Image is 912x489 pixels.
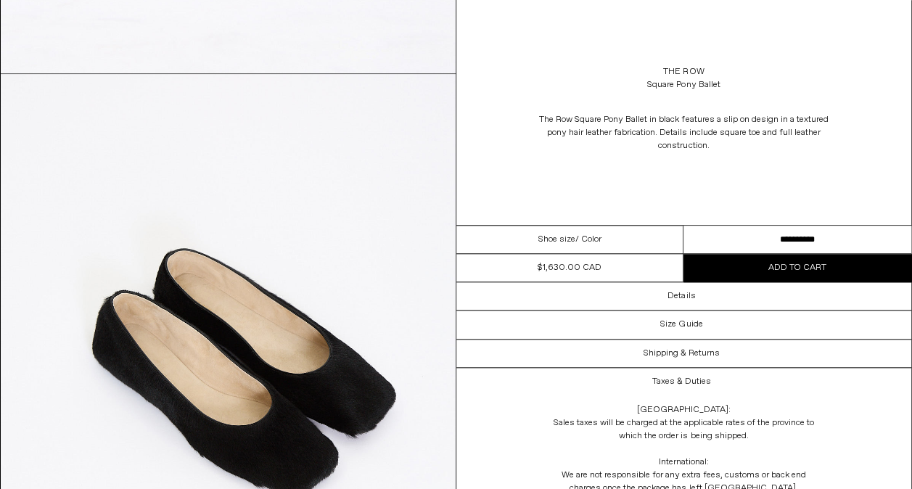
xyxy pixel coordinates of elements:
[652,377,711,387] h3: Taxes & Duties
[663,65,704,78] a: The Row
[768,262,826,274] span: Add to cart
[647,78,720,91] div: Square Pony Ballet
[644,348,720,358] h3: Shipping & Returns
[538,233,575,246] span: Shoe size
[660,319,702,329] h3: Size Guide
[683,254,911,282] button: Add to cart
[575,233,601,246] span: / Color
[538,261,601,274] div: $1,630.00 CAD
[667,291,695,301] h3: Details
[539,114,828,152] span: The Row Square Pony Ballet in black features a slip on design in a textured pony hair leather fab...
